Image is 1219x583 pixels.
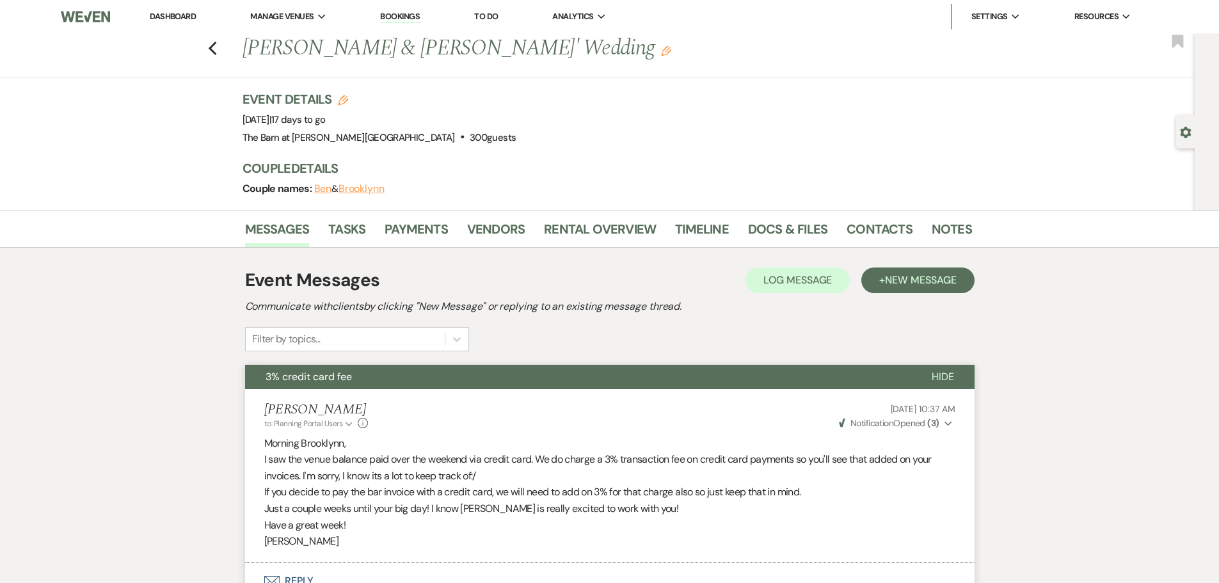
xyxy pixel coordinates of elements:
a: Docs & Files [748,219,827,247]
span: Settings [971,10,1008,23]
span: Log Message [763,273,832,287]
p: [PERSON_NAME] [264,533,955,550]
span: Manage Venues [250,10,314,23]
h3: Event Details [243,90,516,108]
a: Payments [385,219,448,247]
span: Resources [1074,10,1119,23]
a: Notes [932,219,972,247]
h3: Couple Details [243,159,959,177]
button: Edit [661,45,671,56]
button: Hide [911,365,975,389]
strong: ( 3 ) [927,417,939,429]
h2: Communicate with clients by clicking "New Message" or replying to an existing message thread. [245,299,975,314]
span: Analytics [552,10,593,23]
a: Rental Overview [544,219,656,247]
p: Just a couple weeks until your big day! I know [PERSON_NAME] is really excited to work with you! [264,500,955,517]
span: Notification [850,417,893,429]
button: NotificationOpened (3) [837,417,955,430]
span: Hide [932,370,954,383]
h1: [PERSON_NAME] & [PERSON_NAME]' Wedding [243,33,816,64]
button: Brooklynn [339,184,385,194]
p: I saw the venue balance paid over the weekend via credit card. We do charge a 3% transaction fee ... [264,451,955,484]
a: To Do [474,11,498,22]
span: 17 days to go [271,113,326,126]
a: Bookings [380,11,420,23]
a: Timeline [675,219,729,247]
p: Have a great week! [264,517,955,534]
a: Messages [245,219,310,247]
p: If you decide to pay the bar invoice with a credit card, we will need to add on 3% for that charg... [264,484,955,500]
button: +New Message [861,268,974,293]
button: Open lead details [1180,125,1191,138]
span: to: Planning Portal Users [264,419,343,429]
button: to: Planning Portal Users [264,418,355,429]
a: Vendors [467,219,525,247]
span: [DATE] [243,113,326,126]
span: Couple names: [243,182,314,195]
div: Filter by topics... [252,331,321,347]
p: Morning Brooklynn, [264,435,955,452]
h5: [PERSON_NAME] [264,402,369,418]
span: Opened [839,417,939,429]
span: New Message [885,273,956,287]
span: The Barn at [PERSON_NAME][GEOGRAPHIC_DATA] [243,131,455,144]
button: Ben [314,184,332,194]
span: | [269,113,326,126]
span: & [314,182,385,195]
span: 300 guests [470,131,516,144]
button: 3% credit card fee [245,365,911,389]
a: Tasks [328,219,365,247]
a: Dashboard [150,11,196,22]
span: 3% credit card fee [266,370,352,383]
button: Log Message [745,268,850,293]
h1: Event Messages [245,267,380,294]
img: Weven Logo [61,3,109,30]
span: [DATE] 10:37 AM [891,403,955,415]
a: Contacts [847,219,912,247]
